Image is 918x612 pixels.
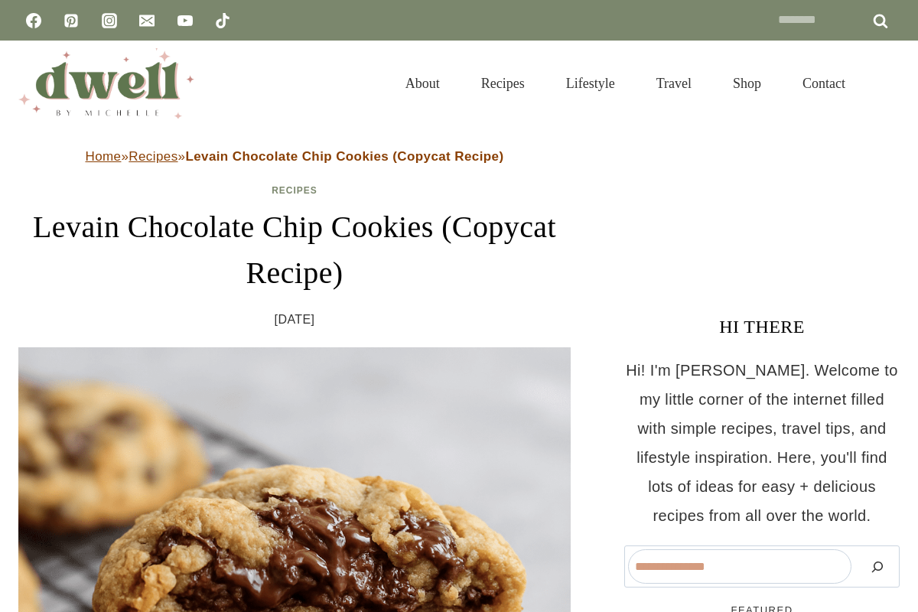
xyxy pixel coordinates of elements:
[18,204,571,296] h1: Levain Chocolate Chip Cookies (Copycat Recipe)
[461,57,545,110] a: Recipes
[94,5,125,36] a: Instagram
[874,70,900,96] button: View Search Form
[385,57,461,110] a: About
[18,5,49,36] a: Facebook
[624,313,900,340] h3: HI THERE
[185,149,503,164] strong: Levain Chocolate Chip Cookies (Copycat Recipe)
[18,48,194,119] img: DWELL by michelle
[170,5,200,36] a: YouTube
[86,149,122,164] a: Home
[385,57,866,110] nav: Primary Navigation
[636,57,712,110] a: Travel
[132,5,162,36] a: Email
[129,149,177,164] a: Recipes
[624,356,900,530] p: Hi! I'm [PERSON_NAME]. Welcome to my little corner of the internet filled with simple recipes, tr...
[272,185,317,196] a: Recipes
[86,149,504,164] span: » »
[56,5,86,36] a: Pinterest
[545,57,636,110] a: Lifestyle
[207,5,238,36] a: TikTok
[859,549,896,584] button: Search
[275,308,315,331] time: [DATE]
[782,57,866,110] a: Contact
[712,57,782,110] a: Shop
